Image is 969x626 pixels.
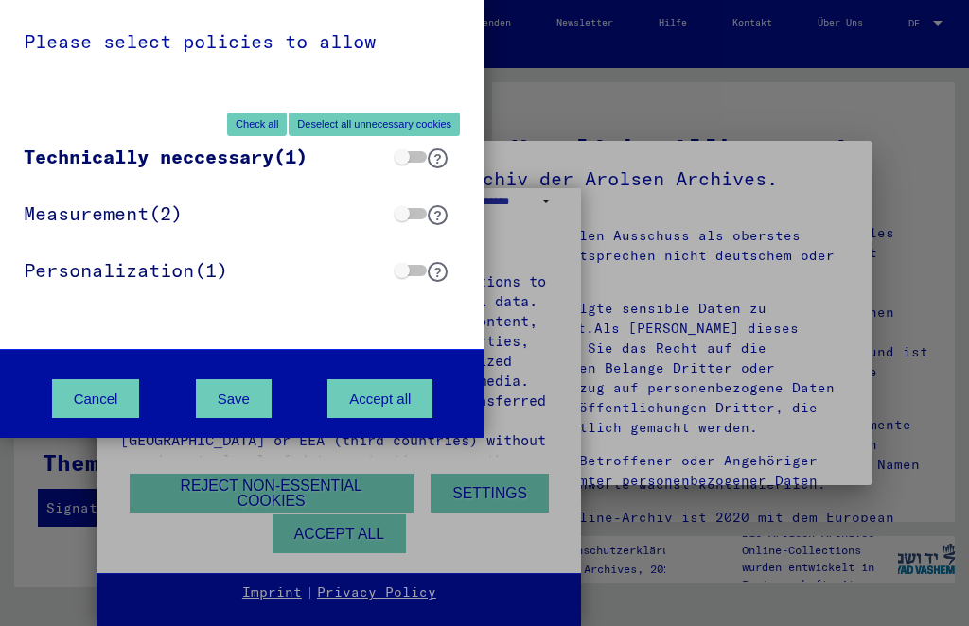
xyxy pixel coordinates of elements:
[24,201,149,225] span: Measurement
[428,262,448,282] button: ?
[24,258,194,282] span: Personalization
[24,200,183,227] span: (2)
[24,28,461,55] div: Please select policies to allow
[24,257,228,284] span: (1)
[52,379,140,418] button: Cancel
[327,379,432,418] button: Accept all
[428,205,448,225] button: ?
[227,113,287,136] button: Check all
[196,379,272,418] button: Save
[289,113,460,136] button: Deselect all unnecessary cookies
[428,148,448,168] button: ?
